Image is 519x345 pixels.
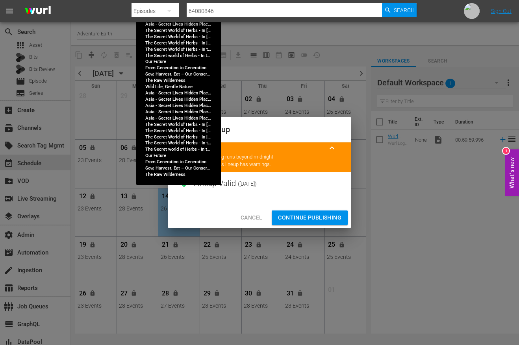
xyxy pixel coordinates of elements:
[193,161,341,168] li: 1 event in this lineup has warnings.
[168,172,351,196] div: Lineup Valid
[178,144,323,152] title: 2 Warnings
[193,153,341,161] li: Programming runs beyond midnight
[327,143,337,153] span: keyboard_arrow_up
[464,3,480,19] img: photo.jpg
[238,178,257,190] span: ( [DATE] )
[178,123,341,136] h2: Publish Lineup
[503,148,509,154] div: 1
[394,3,415,17] span: Search
[19,2,57,20] img: ans4CAIJ8jUAAAAAAAAAAAAAAAAAAAAAAAAgQb4GAAAAAAAAAAAAAAAAAAAAAAAAJMjXAAAAAAAAAAAAAAAAAAAAAAAAgAT5G...
[241,213,262,223] span: Cancel
[491,8,512,14] a: Sign Out
[505,149,519,196] button: Open Feedback Widget
[5,6,14,16] span: menu
[272,210,348,225] button: Continue Publishing
[323,138,341,157] button: keyboard_arrow_up
[234,210,269,225] button: Cancel
[278,213,341,223] span: Continue Publishing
